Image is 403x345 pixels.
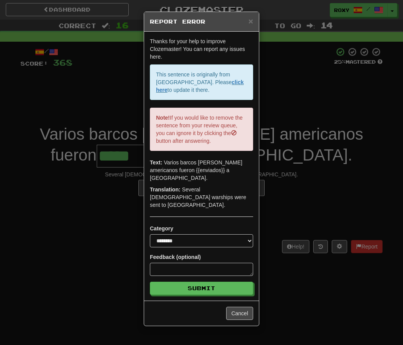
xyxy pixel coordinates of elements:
[156,115,170,121] strong: Note!
[150,108,253,151] p: If you would like to remove the sentence from your review queue, you can ignore it by clicking th...
[150,225,173,232] label: Category
[150,37,253,61] p: Thanks for your help to improve Clozemaster! You can report any issues here.
[150,253,201,261] label: Feedback (optional)
[150,64,253,100] p: This sentence is originally from [GEOGRAPHIC_DATA]. Please to update it there.
[150,159,253,182] p: Varios barcos [PERSON_NAME] americanos fueron {{enviados}} a [GEOGRAPHIC_DATA].
[150,186,253,209] p: Several [DEMOGRAPHIC_DATA] warships were sent to [GEOGRAPHIC_DATA].
[249,17,253,25] span: ×
[150,159,162,166] strong: Text:
[150,18,253,25] h5: Report Error
[249,17,253,25] button: Close
[150,186,180,193] strong: Translation:
[226,307,253,320] button: Cancel
[150,282,253,295] button: Submit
